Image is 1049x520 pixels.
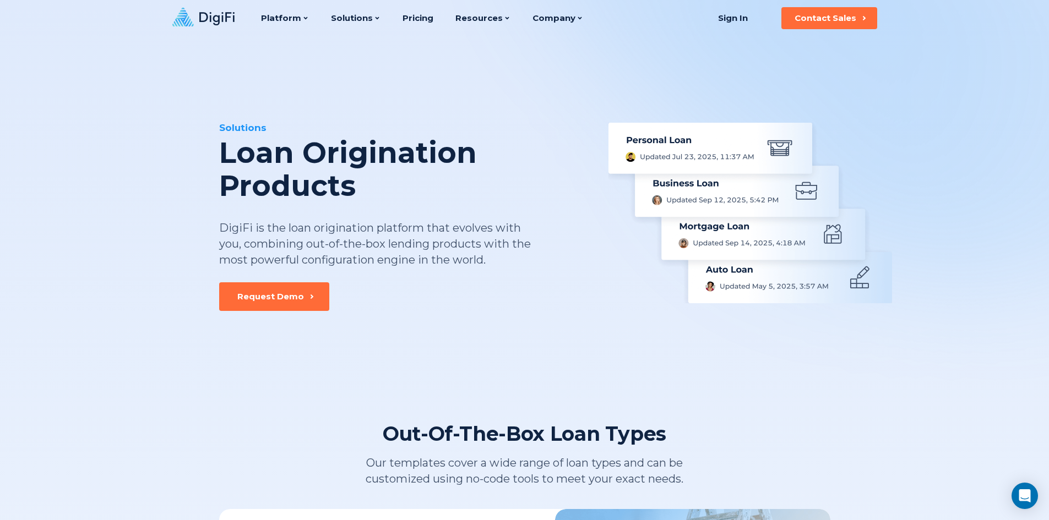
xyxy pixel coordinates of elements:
[383,421,666,446] div: Out-Of-The-Box Loan Types
[237,291,304,302] div: Request Demo
[219,220,532,268] div: DigiFi is the loan origination platform that evolves with you, combining out-of-the-box lending p...
[1012,483,1038,509] div: Open Intercom Messenger
[320,455,729,487] div: Our templates cover a wide range of loan types and can be customized using no-code tools to meet ...
[219,136,589,202] div: Loan Origination Products
[705,7,762,29] a: Sign In
[795,13,856,24] div: Contact Sales
[219,121,589,134] div: Solutions
[219,282,329,311] button: Request Demo
[781,7,877,29] button: Contact Sales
